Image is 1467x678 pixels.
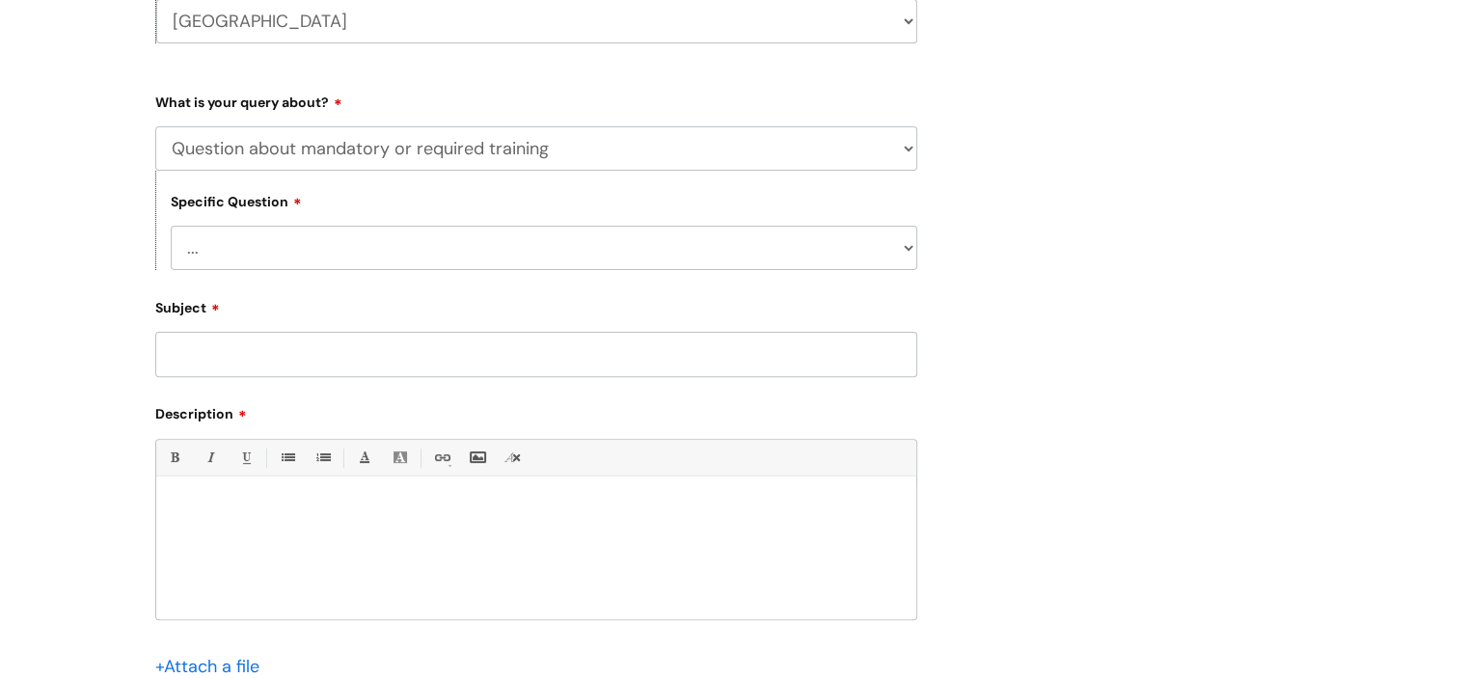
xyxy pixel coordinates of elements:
[155,88,917,111] label: What is your query about?
[275,446,299,470] a: • Unordered List (Ctrl-Shift-7)
[233,446,258,470] a: Underline(Ctrl-U)
[501,446,525,470] a: Remove formatting (Ctrl-\)
[198,446,222,470] a: Italic (Ctrl-I)
[388,446,412,470] a: Back Color
[155,399,917,422] label: Description
[429,446,453,470] a: Link
[171,191,302,210] label: Specific Question
[155,293,917,316] label: Subject
[465,446,489,470] a: Insert Image...
[311,446,335,470] a: 1. Ordered List (Ctrl-Shift-8)
[352,446,376,470] a: Font Color
[162,446,186,470] a: Bold (Ctrl-B)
